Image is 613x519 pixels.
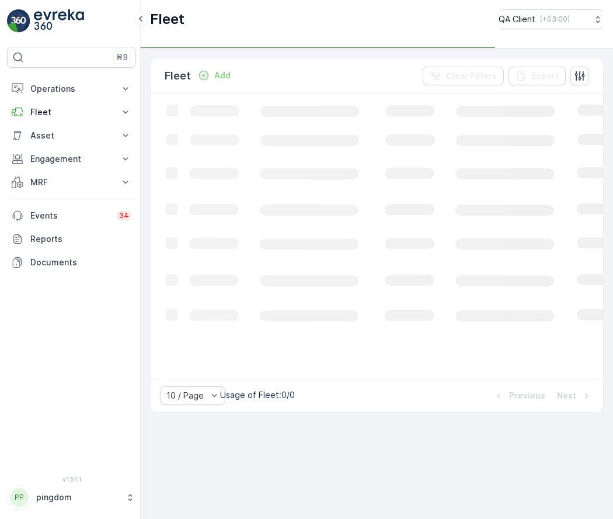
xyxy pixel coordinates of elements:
[557,390,576,402] p: Next
[165,68,191,84] p: Fleet
[30,233,131,245] p: Reports
[499,13,535,25] p: QA Client
[7,485,136,510] button: PPpingdom
[30,83,113,95] p: Operations
[7,147,136,171] button: Engagement
[214,70,231,81] p: Add
[116,53,128,62] p: ⌘B
[7,124,136,147] button: Asset
[423,67,504,85] button: Clear Filters
[30,106,113,118] p: Fleet
[30,153,113,165] p: Engagement
[7,101,136,124] button: Fleet
[509,390,545,402] p: Previous
[508,67,566,85] button: Export
[7,171,136,194] button: MRF
[7,476,136,483] span: v 1.51.1
[7,9,30,33] img: logo
[34,9,84,33] img: logo_light-DOdMpM7g.png
[30,130,113,141] p: Asset
[220,389,295,401] p: Usage of Fleet : 0/0
[7,227,136,251] a: Reports
[30,210,110,222] p: Events
[7,77,136,101] button: Operations
[540,15,570,24] p: ( +03:00 )
[499,9,604,29] button: QA Client(+03:00)
[492,389,546,403] button: Previous
[10,488,29,507] div: PP
[7,251,136,274] a: Documents
[532,70,559,82] p: Export
[119,211,129,220] p: 34
[36,492,120,503] p: pingdom
[30,177,113,188] p: MRF
[150,10,184,29] p: Fleet
[446,70,497,82] p: Clear Filters
[193,68,235,82] button: Add
[30,257,131,268] p: Documents
[7,204,136,227] a: Events34
[556,389,594,403] button: Next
